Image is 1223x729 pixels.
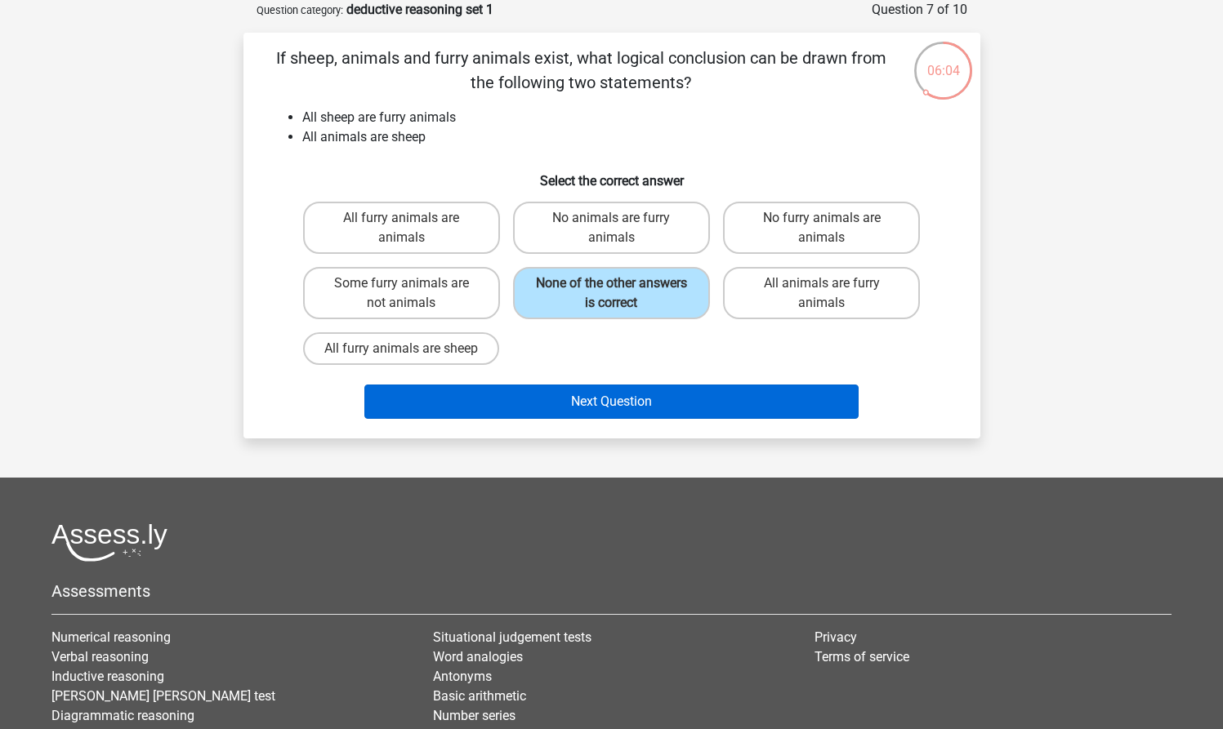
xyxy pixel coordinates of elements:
a: Inductive reasoning [51,669,164,684]
strong: deductive reasoning set 1 [346,2,493,17]
a: Word analogies [433,649,523,665]
label: No furry animals are animals [723,202,920,254]
li: All sheep are furry animals [302,108,954,127]
a: Numerical reasoning [51,629,171,645]
a: [PERSON_NAME] [PERSON_NAME] test [51,688,275,704]
li: All animals are sheep [302,127,954,147]
img: Assessly logo [51,523,167,562]
h6: Select the correct answer [270,160,954,189]
a: Basic arithmetic [433,688,526,704]
h5: Assessments [51,581,1172,601]
a: Privacy [815,629,857,645]
label: All animals are furry animals [723,267,920,319]
label: No animals are furry animals [513,202,710,254]
div: 06:04 [913,40,974,81]
a: Diagrammatic reasoning [51,708,194,723]
small: Question category: [257,4,343,16]
a: Number series [433,708,516,723]
a: Terms of service [815,649,909,665]
button: Next Question [364,385,859,419]
a: Situational judgement tests [433,629,591,645]
label: All furry animals are sheep [303,332,499,365]
label: None of the other answers is correct [513,267,710,319]
p: If sheep, animals and furry animals exist, what logical conclusion can be drawn from the followin... [270,46,893,95]
label: Some furry animals are not animals [303,267,500,319]
a: Antonyms [433,669,492,684]
a: Verbal reasoning [51,649,149,665]
label: All furry animals are animals [303,202,500,254]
